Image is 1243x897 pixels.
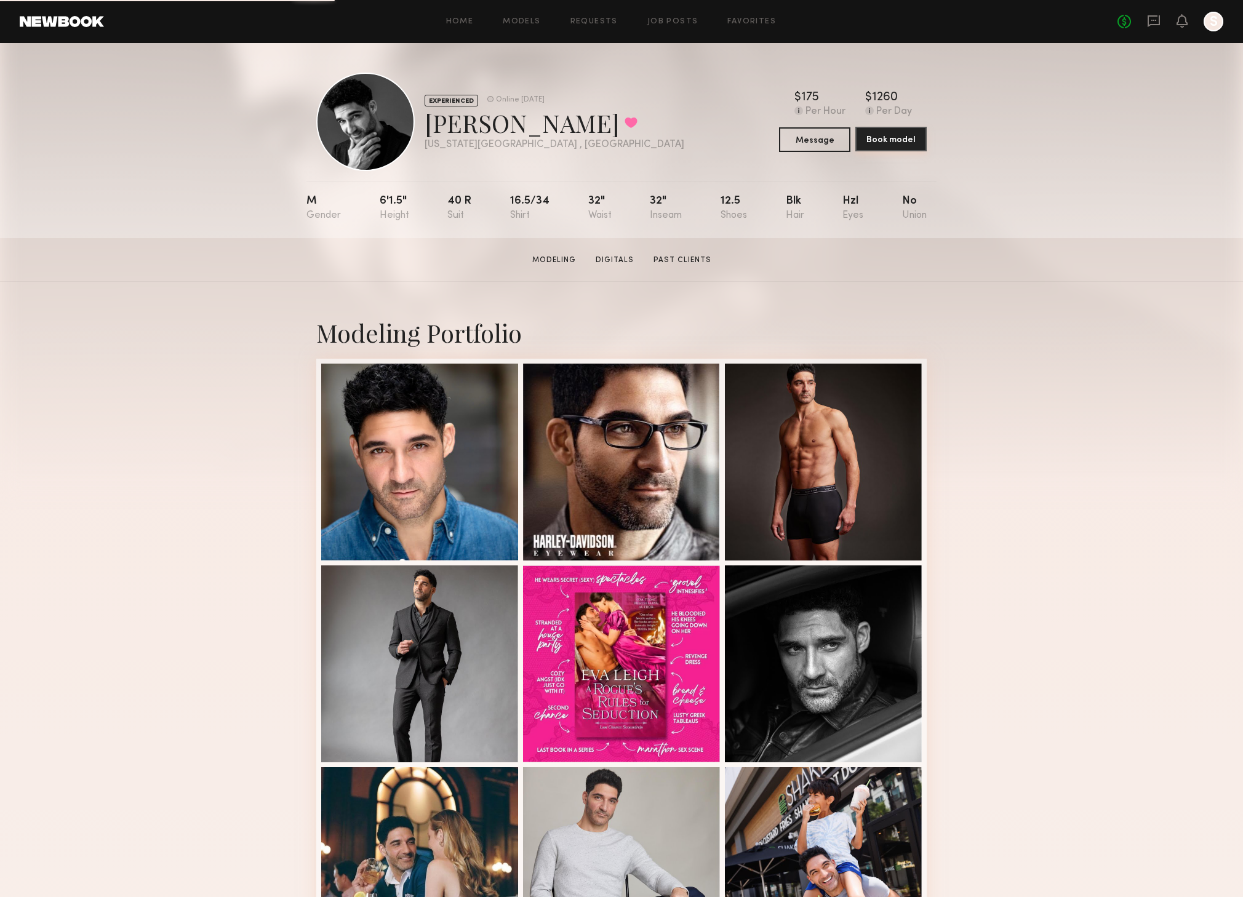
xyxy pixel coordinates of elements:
[855,127,927,151] button: Book model
[591,255,639,266] a: Digitals
[855,127,927,152] a: Book model
[1204,12,1223,31] a: S
[865,92,872,104] div: $
[805,106,845,118] div: Per Hour
[721,196,747,221] div: 12.5
[503,18,540,26] a: Models
[647,18,698,26] a: Job Posts
[380,196,409,221] div: 6'1.5"
[650,196,682,221] div: 32"
[786,196,804,221] div: Blk
[510,196,550,221] div: 16.5/34
[842,196,863,221] div: Hzl
[872,92,898,104] div: 1260
[902,196,927,221] div: No
[801,92,819,104] div: 175
[876,106,912,118] div: Per Day
[527,255,581,266] a: Modeling
[496,96,545,104] div: Online [DATE]
[588,196,612,221] div: 32"
[316,316,927,349] div: Modeling Portfolio
[425,106,684,139] div: [PERSON_NAME]
[794,92,801,104] div: $
[649,255,716,266] a: Past Clients
[306,196,341,221] div: M
[425,95,478,106] div: EXPERIENCED
[570,18,618,26] a: Requests
[779,127,850,152] button: Message
[446,18,474,26] a: Home
[425,140,684,150] div: [US_STATE][GEOGRAPHIC_DATA] , [GEOGRAPHIC_DATA]
[447,196,471,221] div: 40 r
[727,18,776,26] a: Favorites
